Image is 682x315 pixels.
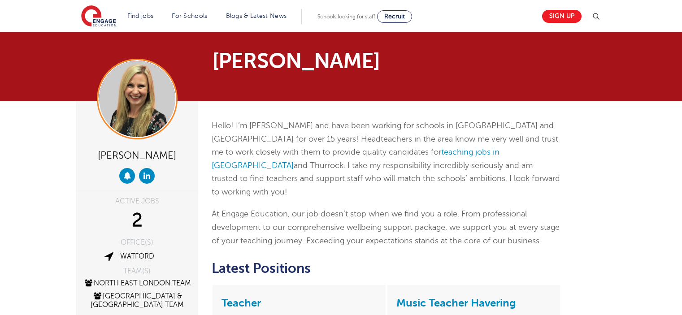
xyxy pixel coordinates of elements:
a: North East London Team [83,279,191,287]
div: 2 [83,209,191,232]
a: Teacher [222,297,261,309]
div: ACTIVE JOBS [83,198,191,205]
a: Sign up [542,10,582,23]
a: Music Teacher Havering [396,297,516,309]
a: Recruit [377,10,412,23]
img: Engage Education [81,5,116,28]
h2: Latest Positions [212,261,561,276]
h1: [PERSON_NAME] [212,50,425,72]
div: OFFICE(S) [83,239,191,246]
a: Watford [120,252,154,260]
span: Schools looking for staff [317,13,375,20]
a: Blogs & Latest News [226,13,287,19]
a: Find jobs [127,13,154,19]
span: Recruit [384,13,405,20]
div: [PERSON_NAME] [83,146,191,164]
span: At Engage Education, our job doesn’t stop when we find you a role. From professional development ... [212,209,560,245]
a: teaching jobs in [GEOGRAPHIC_DATA] [212,147,500,170]
a: [GEOGRAPHIC_DATA] & [GEOGRAPHIC_DATA] Team [91,292,184,309]
a: For Schools [172,13,207,19]
div: TEAM(S) [83,268,191,275]
span: Hello! I’m [PERSON_NAME] and have been working for schools in [GEOGRAPHIC_DATA] and [GEOGRAPHIC_D... [212,121,560,196]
